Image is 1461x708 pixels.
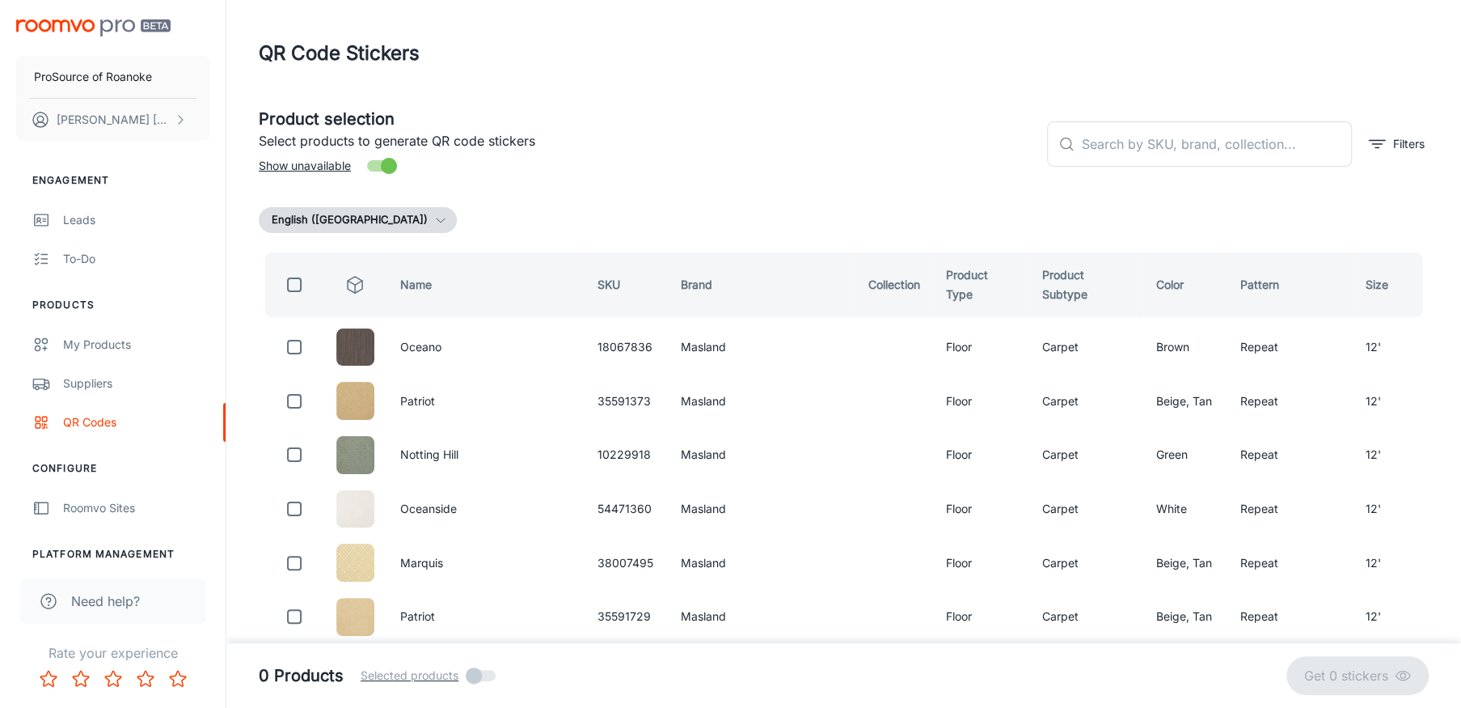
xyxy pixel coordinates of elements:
img: Roomvo PRO Beta [16,19,171,36]
div: To-do [63,250,209,268]
button: Rate 4 star [129,663,162,695]
td: Beige, Tan [1143,377,1227,425]
th: Brand [668,252,855,317]
td: Floor [933,485,1029,533]
td: Oceanside [387,485,585,533]
td: 18067836 [585,324,668,371]
td: Patriot [387,377,585,425]
h5: 0 Products [259,663,344,688]
td: 10229918 [585,431,668,479]
td: 38007495 [585,539,668,587]
th: Product Subtype [1029,252,1143,317]
span: Selected products [361,667,458,685]
div: My Products [63,336,209,354]
td: Carpet [1029,431,1143,479]
th: Pattern [1227,252,1353,317]
th: Product Type [933,252,1029,317]
th: Color [1143,252,1227,317]
td: Carpet [1029,485,1143,533]
td: Carpet [1029,539,1143,587]
td: 12' [1352,431,1429,479]
td: Floor [933,431,1029,479]
p: Select products to generate QR code stickers [259,131,1034,151]
td: Brown [1143,324,1227,371]
td: Floor [933,377,1029,425]
td: Masland [668,539,855,587]
td: 12' [1352,324,1429,371]
td: Floor [933,593,1029,641]
td: Masland [668,431,855,479]
td: Beige, Tan [1143,539,1227,587]
td: 35591373 [585,377,668,425]
td: 12' [1352,377,1429,425]
div: Leads [63,211,209,229]
button: Rate 3 star [97,663,129,695]
td: 54471360 [585,485,668,533]
th: Collection [855,252,933,317]
button: Rate 2 star [65,663,97,695]
button: Rate 1 star [32,663,65,695]
td: Masland [668,377,855,425]
td: 12' [1352,593,1429,641]
td: Green [1143,431,1227,479]
td: Carpet [1029,324,1143,371]
span: Show unavailable [259,157,351,175]
td: Masland [668,485,855,533]
td: Repeat [1227,324,1353,371]
td: Beige, Tan [1143,593,1227,641]
button: [PERSON_NAME] [PERSON_NAME] [16,99,209,141]
p: Rate your experience [13,643,213,663]
td: Repeat [1227,539,1353,587]
h1: QR Code Stickers [259,39,420,68]
td: Patriot [387,593,585,641]
button: Rate 5 star [162,663,194,695]
input: Search by SKU, brand, collection... [1081,121,1352,167]
div: Suppliers [63,375,209,392]
td: 35591729 [585,593,668,641]
td: Floor [933,324,1029,371]
td: 12' [1352,539,1429,587]
div: QR Codes [63,413,209,431]
td: Repeat [1227,431,1353,479]
td: 12' [1352,485,1429,533]
div: Roomvo Sites [63,499,209,517]
td: Carpet [1029,593,1143,641]
td: Carpet [1029,377,1143,425]
p: Filters [1393,135,1425,153]
button: ProSource of Roanoke [16,56,209,98]
td: Oceano [387,324,585,371]
td: Repeat [1227,377,1353,425]
p: ProSource of Roanoke [34,68,152,86]
th: Name [387,252,585,317]
td: Masland [668,324,855,371]
td: Notting Hill [387,431,585,479]
button: English ([GEOGRAPHIC_DATA]) [259,207,457,233]
td: Masland [668,593,855,641]
p: [PERSON_NAME] [PERSON_NAME] [57,111,171,129]
span: Need help? [71,591,140,611]
th: Size [1352,252,1429,317]
td: White [1143,485,1227,533]
td: Floor [933,539,1029,587]
h5: Product selection [259,107,1034,131]
td: Repeat [1227,593,1353,641]
button: filter [1365,131,1429,157]
td: Marquis [387,539,585,587]
th: SKU [585,252,668,317]
td: Repeat [1227,485,1353,533]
